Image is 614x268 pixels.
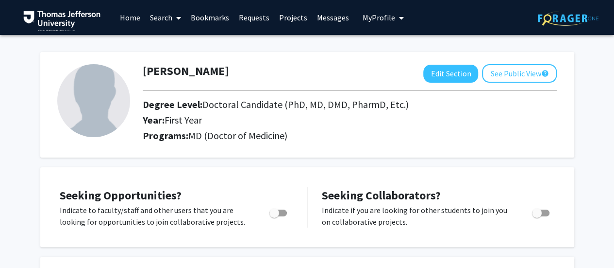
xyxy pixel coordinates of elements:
a: Projects [274,0,312,35]
span: Doctoral Candidate (PhD, MD, DMD, PharmD, Etc.) [202,98,409,110]
a: Search [145,0,186,35]
a: Requests [234,0,274,35]
img: Profile Picture [57,64,130,137]
p: Indicate to faculty/staff and other users that you are looking for opportunities to join collabor... [60,204,251,228]
iframe: Chat [7,224,41,261]
a: Home [115,0,145,35]
h1: [PERSON_NAME] [143,64,229,78]
span: MD (Doctor of Medicine) [188,129,287,142]
span: Seeking Opportunities? [60,188,182,203]
h2: Year: [143,114,482,126]
h2: Programs: [143,130,557,142]
div: Toggle [266,204,292,219]
span: Seeking Collaborators? [322,188,441,203]
a: Bookmarks [186,0,234,35]
img: Thomas Jefferson University Logo [23,11,101,31]
button: See Public View [482,64,557,83]
h2: Degree Level: [143,99,482,110]
span: My Profile [363,13,395,22]
a: Messages [312,0,354,35]
div: Toggle [528,204,555,219]
p: Indicate if you are looking for other students to join you on collaborative projects. [322,204,514,228]
span: First Year [165,114,202,126]
button: Edit Section [423,65,478,83]
img: ForagerOne Logo [538,11,598,26]
mat-icon: help [541,68,548,79]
